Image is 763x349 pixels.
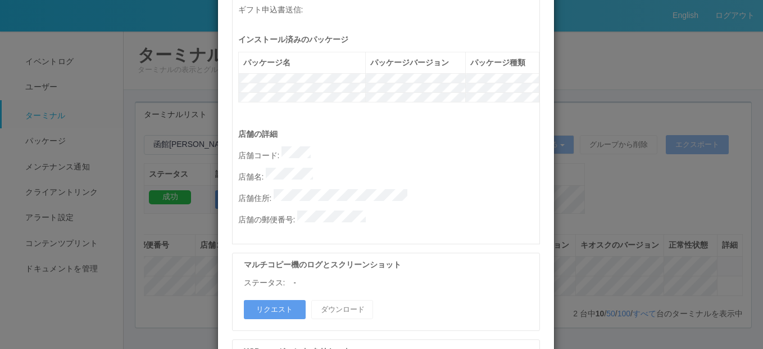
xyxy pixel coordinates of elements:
[244,300,306,319] button: リクエスト
[238,34,539,46] p: インストール済みのパッケージ
[238,1,539,16] p: ギフト申込書送信 :
[238,211,539,226] p: 店舗の郵便番号 :
[370,57,461,69] div: パッケージバージョン
[311,300,373,319] button: ダウンロード
[244,277,285,289] p: ステータス:
[238,128,539,140] p: 店舗の詳細
[238,189,539,204] p: 店舗住所 :
[244,259,534,271] p: マルチコピー機のログとスクリーンショット
[238,168,539,183] p: 店舗名 :
[243,57,361,69] div: パッケージ名
[470,57,534,69] div: パッケージ種類
[238,146,539,162] p: 店舗コード :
